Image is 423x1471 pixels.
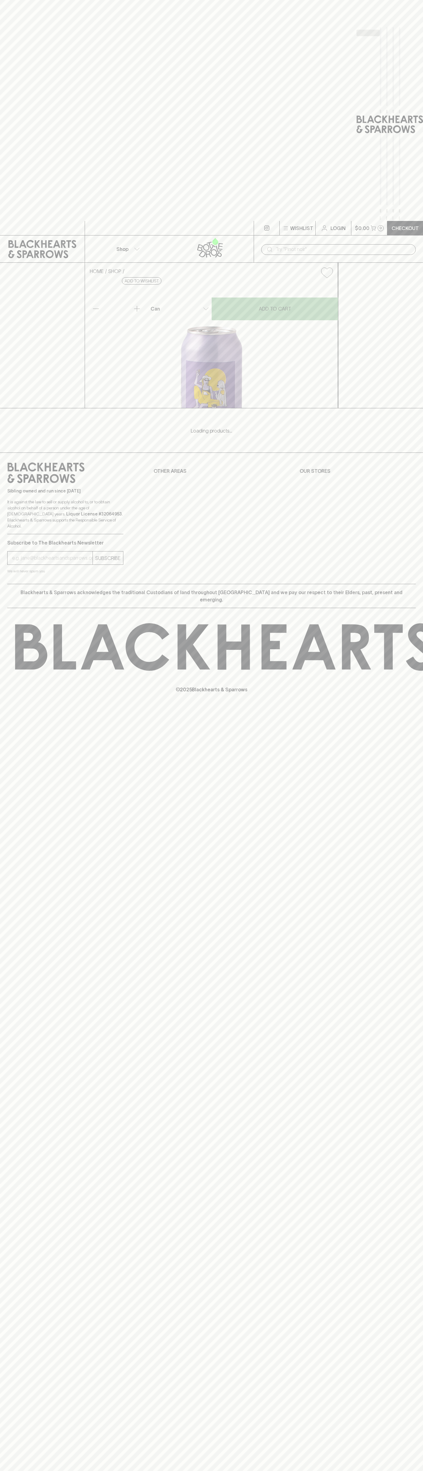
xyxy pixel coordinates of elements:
[12,553,93,563] input: e.g. jane@blackheartsandsparrows.com.au
[276,245,411,254] input: Try "Pinot noir"
[355,225,369,232] p: $0.00
[7,499,123,529] p: It is against the law to sell or supply alcohol to, or to obtain alcohol on behalf of a person un...
[316,221,351,235] a: Login
[7,568,123,574] p: We will never spam you
[151,305,160,312] p: Can
[330,225,346,232] p: Login
[95,555,121,562] p: SUBSCRIBE
[116,245,129,253] p: Shop
[154,467,270,475] p: OTHER AREAS
[148,303,211,315] div: Can
[122,277,161,285] button: Add to wishlist
[379,226,382,230] p: 0
[259,305,291,312] p: ADD TO CART
[108,268,121,274] a: SHOP
[7,488,123,494] p: Sibling owned and run since [DATE]
[12,589,411,603] p: Blackhearts & Sparrows acknowledges the traditional Custodians of land throughout [GEOGRAPHIC_DAT...
[6,427,417,434] p: Loading products...
[66,512,122,516] strong: Liquor License #32064953
[7,539,123,546] p: Subscribe to The Blackhearts Newsletter
[300,467,416,475] p: OUR STORES
[280,221,315,235] button: Wishlist
[212,298,338,320] button: ADD TO CART
[85,225,90,232] p: ⠀
[90,268,104,274] a: HOME
[85,235,169,262] button: Shop
[351,221,387,235] button: $0.000
[319,265,335,281] button: Add to wishlist
[392,225,419,232] p: Checkout
[93,551,123,564] button: SUBSCRIBE
[290,225,313,232] p: Wishlist
[85,283,338,408] img: 32305.png
[387,221,423,235] a: Checkout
